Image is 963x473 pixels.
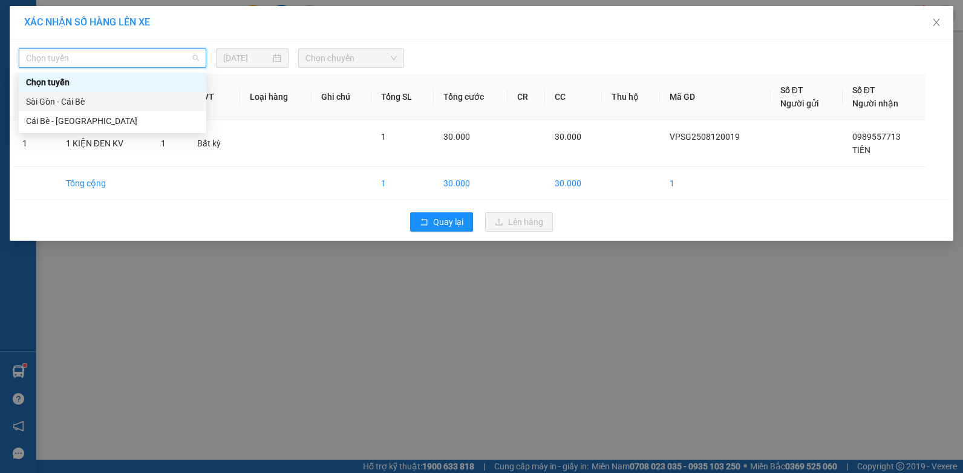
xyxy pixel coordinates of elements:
td: 1 [371,167,434,200]
div: Chọn tuyến [19,73,206,92]
td: Tổng cộng [56,167,151,200]
th: CC [545,74,602,120]
span: Người gửi [780,99,819,108]
span: Số ĐT [780,85,803,95]
span: 30.000 [443,132,470,142]
div: Sài Gòn - Cái Bè [19,92,206,111]
th: ĐVT [188,74,241,120]
td: 1 KIỆN ĐEN KV [56,120,151,167]
th: Loại hàng [240,74,312,120]
span: Quay lại [433,215,463,229]
div: Cái Bè - [GEOGRAPHIC_DATA] [26,114,199,128]
td: 30.000 [434,167,508,200]
td: 30.000 [545,167,602,200]
span: rollback [420,218,428,227]
div: Sài Gòn - Cái Bè [26,95,199,108]
th: Ghi chú [312,74,371,120]
td: Bất kỳ [188,120,241,167]
div: Cái Bè - Sài Gòn [19,111,206,131]
span: Số ĐT [852,85,875,95]
span: XÁC NHẬN SỐ HÀNG LÊN XE [24,16,150,28]
span: close [932,18,941,27]
th: Tổng cước [434,74,508,120]
span: Chọn tuyến [26,49,199,67]
span: 1 [161,139,166,148]
input: 12/08/2025 [223,51,270,65]
button: rollbackQuay lại [410,212,473,232]
td: 1 [660,167,771,200]
span: TIÊN [852,145,870,155]
button: uploadLên hàng [485,212,553,232]
th: Tổng SL [371,74,434,120]
span: 30.000 [555,132,581,142]
span: Người nhận [852,99,898,108]
span: Chọn chuyến [305,49,396,67]
th: Thu hộ [602,74,659,120]
span: 0989557713 [852,132,901,142]
span: 1 [381,132,386,142]
th: STT [13,74,56,120]
button: Close [919,6,953,40]
th: CR [508,74,545,120]
td: 1 [13,120,56,167]
th: Mã GD [660,74,771,120]
span: VPSG2508120019 [670,132,740,142]
div: Chọn tuyến [26,76,199,89]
